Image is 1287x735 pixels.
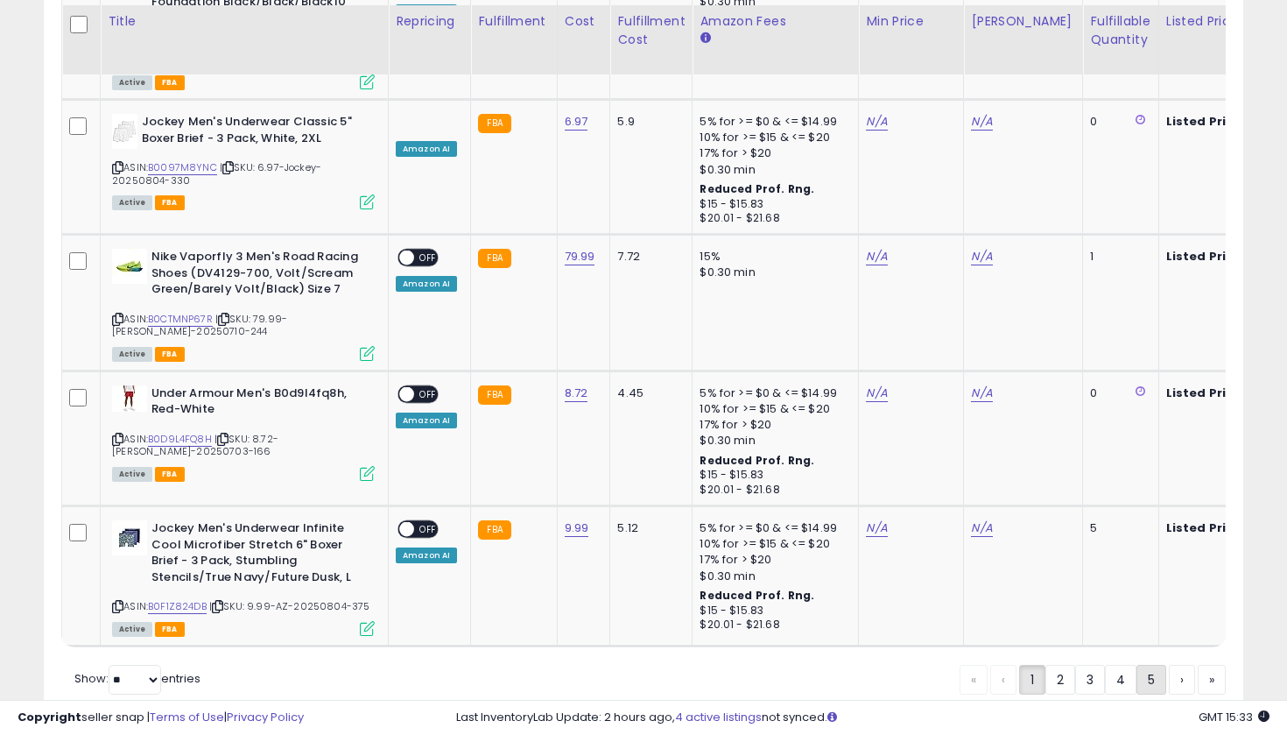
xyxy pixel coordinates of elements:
div: Last InventoryLab Update: 2 hours ago, not synced. [456,710,1270,726]
div: Min Price [866,12,956,31]
a: B0CTMNP67R [148,312,213,327]
div: 17% for > $20 [700,552,845,568]
a: Privacy Policy [227,709,304,725]
a: 6.97 [565,113,588,131]
b: Listed Price: [1166,113,1246,130]
span: » [1209,671,1214,689]
small: FBA [478,114,510,133]
div: 5.12 [617,520,679,536]
span: FBA [155,467,185,482]
a: N/A [971,113,992,131]
a: 2 [1045,665,1075,695]
div: Amazon AI [396,548,457,563]
div: $0.30 min [700,569,845,584]
span: All listings currently available for purchase on Amazon [112,467,152,482]
b: Jockey Men's Underwear Infinite Cool Microfiber Stretch 6" Boxer Brief - 3 Pack, Stumbling Stenci... [151,520,364,590]
div: ASIN: [112,385,375,479]
b: Jockey Men's Underwear Classic 5" Boxer Brief - 3 Pack, White, 2XL [142,114,355,151]
div: Fulfillment Cost [617,12,685,49]
div: Cost [565,12,603,31]
span: FBA [155,622,185,637]
img: 31uNucA9WYL._SL40_.jpg [112,114,137,149]
a: N/A [866,519,887,537]
div: 5.9 [617,114,679,130]
a: Terms of Use [150,709,224,725]
span: All listings currently available for purchase on Amazon [112,347,152,362]
div: 10% for >= $15 & <= $20 [700,130,845,145]
span: | SKU: 6.97-Jockey-20250804-330 [112,160,321,187]
div: 10% for >= $15 & <= $20 [700,536,845,552]
div: Amazon AI [396,413,457,428]
div: Fulfillment [478,12,549,31]
div: 15% [700,249,845,265]
small: FBA [478,385,510,405]
a: N/A [866,385,887,402]
b: Reduced Prof. Rng. [700,181,814,196]
div: seller snap | | [18,710,304,726]
div: $20.01 - $21.68 [700,211,845,226]
strong: Copyright [18,709,81,725]
div: 5% for >= $0 & <= $14.99 [700,385,845,401]
b: Reduced Prof. Rng. [700,453,814,468]
div: 5% for >= $0 & <= $14.99 [700,520,845,536]
div: 4.45 [617,385,679,401]
img: 418TKLzQvjL._SL40_.jpg [112,520,147,555]
a: 79.99 [565,248,595,265]
a: 9.99 [565,519,589,537]
small: FBA [478,249,510,268]
div: 1 [1090,249,1144,265]
div: Fulfillable Quantity [1090,12,1150,49]
span: All listings currently available for purchase on Amazon [112,195,152,210]
a: B0D9L4FQ8H [148,432,212,447]
span: | SKU: 79.99-[PERSON_NAME]-20250710-244 [112,312,287,338]
span: › [1180,671,1184,689]
span: FBA [155,75,185,90]
span: | SKU: 9.99-AZ-20250804-375 [209,599,370,613]
div: $15 - $15.83 [700,197,845,212]
div: Amazon AI [396,276,457,292]
span: OFF [414,522,442,537]
div: Amazon AI [396,141,457,157]
a: 8.72 [565,385,588,402]
span: Show: entries [74,670,200,687]
span: OFF [414,386,442,401]
div: 0 [1090,114,1144,130]
div: $0.30 min [700,265,845,280]
a: 1 [1019,665,1045,695]
b: Nike Vaporfly 3 Men's Road Racing Shoes (DV4129-700, Volt/Scream Green/Barely Volt/Black) Size 7 [151,249,364,302]
div: 7.72 [617,249,679,265]
span: FBA [155,347,185,362]
div: 0 [1090,385,1144,401]
div: ASIN: [112,114,375,208]
a: N/A [866,248,887,265]
div: 5 [1090,520,1144,536]
b: Under Armour Men's B0d9l4fq8h, Red-White [151,385,364,422]
div: 17% for > $20 [700,145,845,161]
div: Repricing [396,12,463,31]
img: 21eWQ345SxL._SL40_.jpg [112,385,147,412]
img: 31VFqJSmQWL._SL40_.jpg [112,249,147,284]
div: 5% for >= $0 & <= $14.99 [700,114,845,130]
div: [PERSON_NAME] [971,12,1075,31]
a: N/A [971,385,992,402]
div: 17% for > $20 [700,417,845,433]
small: Amazon Fees. [700,31,710,46]
span: All listings currently available for purchase on Amazon [112,622,152,637]
b: Reduced Prof. Rng. [700,588,814,603]
span: 2025-08-17 15:33 GMT [1199,709,1269,725]
div: Title [108,12,381,31]
span: | SKU: 8.72-[PERSON_NAME]-20250703-166 [112,432,278,458]
a: B0F1Z824DB [148,599,207,614]
a: N/A [971,248,992,265]
span: All listings currently available for purchase on Amazon [112,75,152,90]
div: ASIN: [112,249,375,359]
div: $20.01 - $21.68 [700,618,845,633]
div: Amazon Fees [700,12,851,31]
span: FBA [155,195,185,210]
a: B0097M8YNC [148,160,217,175]
span: OFF [414,251,442,265]
a: 4 active listings [675,709,762,725]
div: ASIN: [112,520,375,634]
div: $15 - $15.83 [700,468,845,483]
a: 4 [1105,665,1136,695]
